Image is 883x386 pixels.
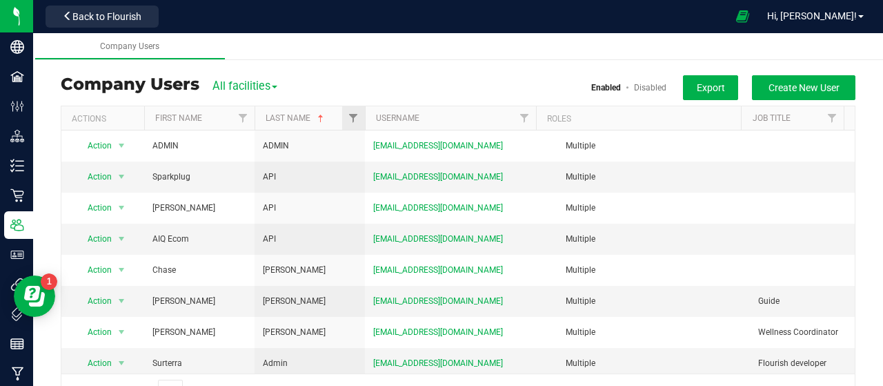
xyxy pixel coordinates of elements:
span: [EMAIL_ADDRESS][DOMAIN_NAME] [373,233,503,246]
span: Sparkplug [152,171,190,184]
inline-svg: Inventory [10,159,24,173]
span: select [113,291,130,311]
span: select [113,354,130,373]
span: [PERSON_NAME] [263,264,326,277]
span: AIQ Ecom [152,233,189,246]
span: [PERSON_NAME] [263,326,326,339]
span: [PERSON_NAME] [263,295,326,308]
div: Actions [72,114,139,124]
a: Username [376,113,419,123]
span: ADMIN [263,139,289,153]
inline-svg: Manufacturing [10,367,24,380]
inline-svg: Configuration [10,99,24,113]
span: select [113,198,130,218]
a: Job Title [753,113,791,123]
span: All facilities [212,79,277,93]
a: Filter [232,106,255,130]
h3: Company Users [61,75,199,93]
button: Back to Flourish [46,6,159,28]
a: Enabled [591,83,621,93]
span: Wellness Coordinator [758,326,838,339]
span: API [263,233,276,246]
inline-svg: Tags [10,307,24,321]
span: Action [75,354,113,373]
span: Action [75,198,113,218]
span: [EMAIL_ADDRESS][DOMAIN_NAME] [373,202,503,215]
span: Action [75,167,113,186]
a: Last Name [266,113,326,123]
span: ADMIN [152,139,179,153]
span: Multiple [566,234,595,244]
span: Action [75,229,113,249]
inline-svg: Company [10,40,24,54]
span: select [113,322,130,342]
span: Hi, [PERSON_NAME]! [767,10,857,21]
button: Create New User [752,75,855,100]
span: Action [75,322,113,342]
span: Multiple [566,141,595,151]
span: [EMAIL_ADDRESS][DOMAIN_NAME] [373,139,503,153]
th: Roles [536,106,741,131]
a: Filter [821,106,844,130]
inline-svg: Retail [10,189,24,202]
span: select [113,260,130,280]
inline-svg: Facilities [10,70,24,84]
span: Multiple [566,358,595,368]
span: Company Users [100,41,159,51]
span: [PERSON_NAME] [152,326,215,339]
span: API [263,202,276,215]
span: Multiple [566,203,595,213]
span: Admin [263,357,288,370]
span: Multiple [566,265,595,275]
inline-svg: Users [10,218,24,232]
iframe: Resource center [14,276,55,317]
span: Flourish developer [758,357,826,370]
span: Action [75,136,113,155]
span: [PERSON_NAME] [152,202,215,215]
span: API [263,171,276,184]
span: select [113,167,130,186]
span: Back to Flourish [72,11,141,22]
inline-svg: Distribution [10,129,24,143]
span: Open Ecommerce Menu [727,3,758,30]
span: [EMAIL_ADDRESS][DOMAIN_NAME] [373,171,503,184]
span: Action [75,260,113,280]
iframe: Resource center unread badge [41,273,57,290]
a: Filter [513,106,536,130]
inline-svg: Reports [10,337,24,351]
span: Action [75,291,113,311]
a: Filter [342,106,365,130]
inline-svg: Integrations [10,278,24,291]
span: Export [697,82,725,93]
a: Disabled [634,83,666,93]
span: select [113,136,130,155]
span: [EMAIL_ADDRESS][DOMAIN_NAME] [373,326,503,339]
span: select [113,229,130,249]
button: Export [683,75,738,100]
span: Surterra [152,357,182,370]
span: [EMAIL_ADDRESS][DOMAIN_NAME] [373,357,503,370]
span: Multiple [566,296,595,306]
a: First Name [155,113,202,123]
span: [EMAIL_ADDRESS][DOMAIN_NAME] [373,264,503,277]
span: Create New User [768,82,840,93]
span: Multiple [566,172,595,182]
span: Guide [758,295,780,308]
span: [EMAIL_ADDRESS][DOMAIN_NAME] [373,295,503,308]
span: Chase [152,264,176,277]
inline-svg: User Roles [10,248,24,262]
span: Multiple [566,327,595,337]
span: [PERSON_NAME] [152,295,215,308]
